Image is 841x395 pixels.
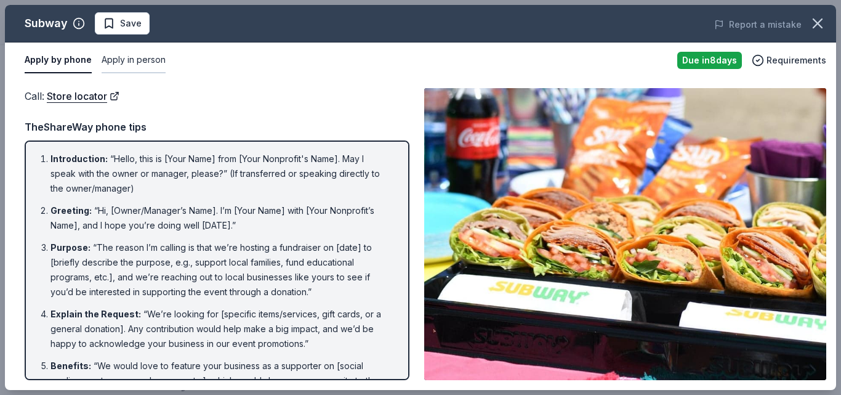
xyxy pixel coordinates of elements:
li: “Hello, this is [Your Name] from [Your Nonprofit's Name]. May I speak with the owner or manager, ... [50,152,391,196]
span: Greeting : [50,205,92,216]
button: Apply by phone [25,47,92,73]
span: Introduction : [50,153,108,164]
span: Save [120,16,142,31]
span: Purpose : [50,242,91,253]
div: Due in 8 days [677,52,742,69]
button: Save [95,12,150,35]
button: Report a mistake [714,17,802,32]
img: Image for Subway [424,88,826,380]
div: Call : [25,88,409,104]
div: TheShareWay phone tips [25,119,409,135]
span: Benefits : [50,360,91,371]
span: Requirements [767,53,826,68]
div: Subway [25,14,68,33]
span: Explain the Request : [50,309,141,319]
button: Requirements [752,53,826,68]
a: Store locator [47,88,119,104]
li: “We’re looking for [specific items/services, gift cards, or a general donation]. Any contribution... [50,307,391,351]
button: Apply in person [102,47,166,73]
li: “The reason I’m calling is that we’re hosting a fundraiser on [date] to [briefly describe the pur... [50,240,391,299]
li: “Hi, [Owner/Manager’s Name]. I’m [Your Name] with [Your Nonprofit’s Name], and I hope you’re doin... [50,203,391,233]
